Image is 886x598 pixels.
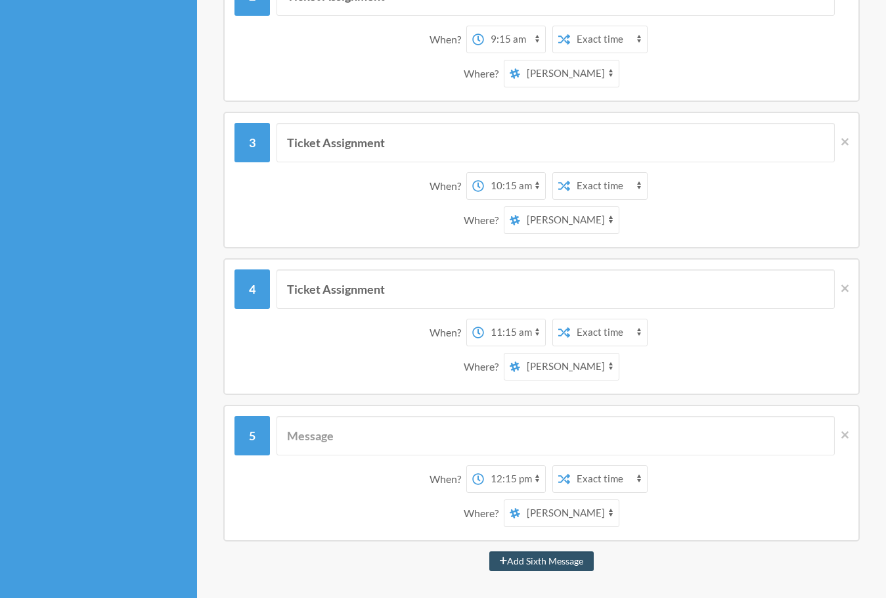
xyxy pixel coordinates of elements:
[430,465,466,493] div: When?
[489,551,594,571] button: Add Sixth Message
[464,206,504,234] div: Where?
[464,499,504,527] div: Where?
[277,123,835,162] input: Message
[430,319,466,346] div: When?
[464,353,504,380] div: Where?
[430,26,466,53] div: When?
[277,269,835,309] input: Message
[277,416,835,455] input: Message
[464,60,504,87] div: Where?
[430,172,466,200] div: When?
